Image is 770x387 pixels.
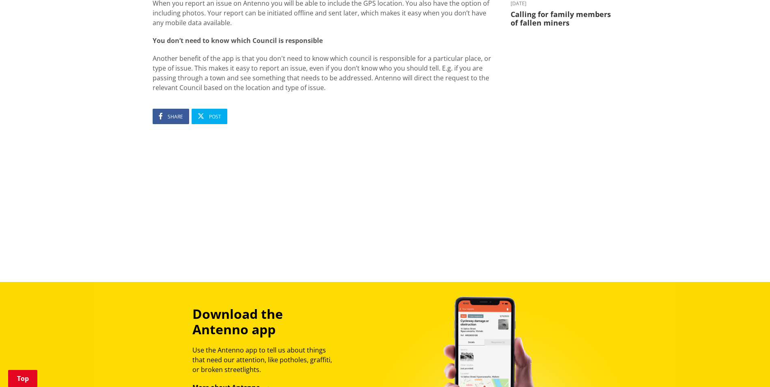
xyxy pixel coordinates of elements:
[153,36,323,45] strong: You don’t need to know which Council is responsible
[8,370,37,387] a: Top
[192,109,227,124] a: Post
[733,353,762,382] iframe: Messenger Launcher
[511,10,618,28] h3: Calling for family members of fallen miners
[153,54,498,92] p: Another benefit of the app is that you don't need to know which council is responsible for a part...
[153,109,189,124] a: Share
[209,113,221,120] span: Post
[192,345,339,374] p: Use the Antenno app to tell us about things that need our attention, like potholes, graffiti, or ...
[192,306,339,338] h3: Download the Antenno app
[511,1,618,6] time: [DATE]
[168,113,183,120] span: Share
[153,140,498,225] iframe: fb:comments Facebook Social Plugin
